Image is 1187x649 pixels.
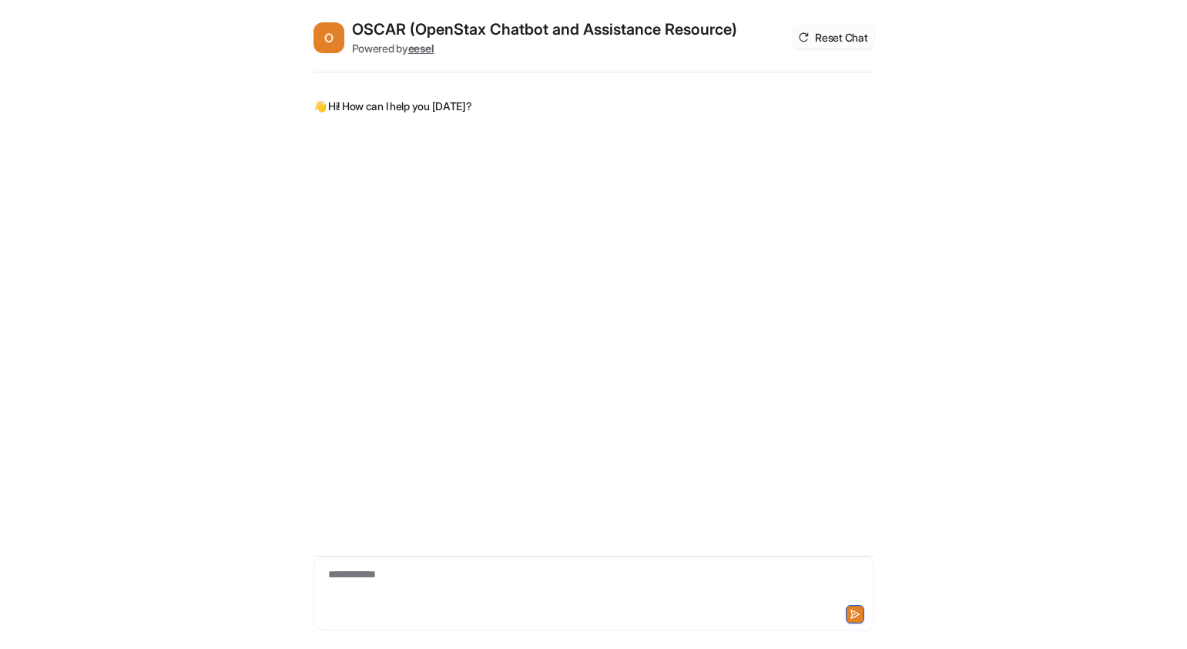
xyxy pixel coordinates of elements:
[314,22,344,53] span: O
[408,42,434,55] b: eesel
[352,18,737,40] h2: OSCAR (OpenStax Chatbot and Assistance Resource)
[314,97,472,116] p: 👋 Hi! How can I help you [DATE]?
[793,26,873,49] button: Reset Chat
[352,40,737,56] div: Powered by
